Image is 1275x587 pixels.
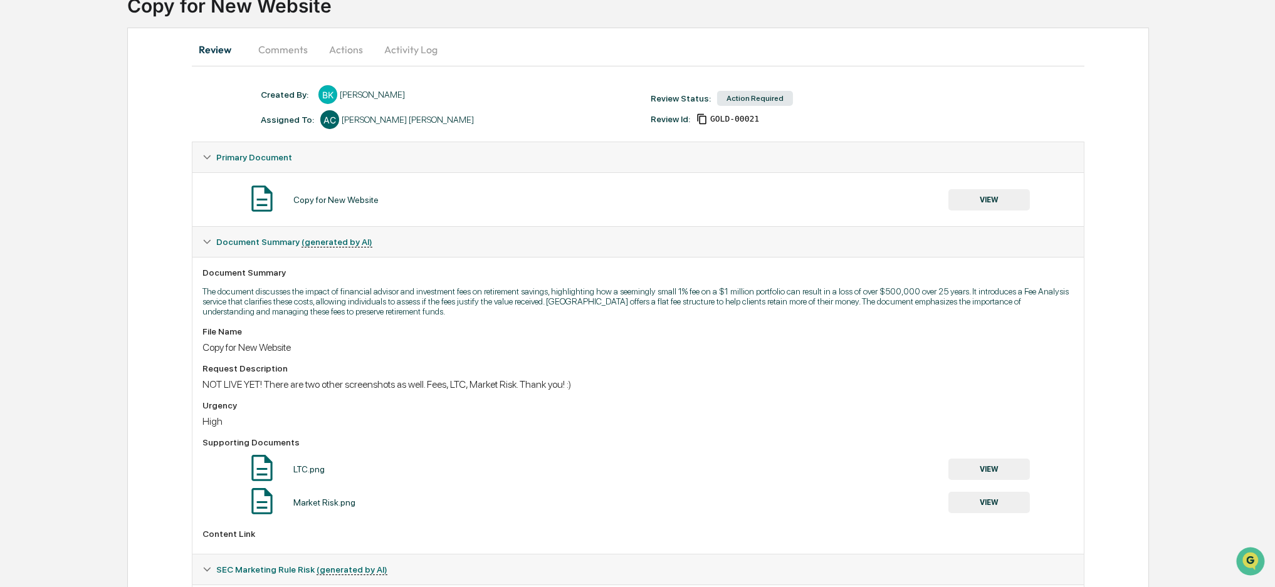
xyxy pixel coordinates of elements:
[374,34,448,65] button: Activity Log
[320,110,339,129] div: AC
[216,564,387,574] span: SEC Marketing Rule Risk
[25,158,81,170] span: Preclearance
[202,341,1074,353] div: Copy for New Website
[651,93,711,103] div: Review Status:
[13,159,23,169] div: 🖐️
[318,85,337,104] div: BK
[43,96,206,108] div: Start new chat
[202,437,1074,447] div: Supporting Documents
[43,108,159,118] div: We're available if you need us!
[340,90,405,100] div: [PERSON_NAME]
[202,268,1074,278] div: Document Summary
[216,152,292,162] span: Primary Document
[103,158,155,170] span: Attestations
[8,177,84,199] a: 🔎Data Lookup
[651,114,690,124] div: Review Id:
[948,189,1030,210] button: VIEW
[318,34,374,65] button: Actions
[1235,546,1269,579] iframe: Open customer support
[125,212,152,222] span: Pylon
[202,378,1074,390] div: NOT LIVE YET! There are two other screenshots as well. Fees, LTC, Market Risk. Thank you! :)
[948,459,1030,480] button: VIEW
[302,237,372,247] u: (generated by AI)
[202,415,1074,427] div: High
[246,452,278,484] img: Document Icon
[88,212,152,222] a: Powered byPylon
[710,114,759,124] span: 0e7389b4-b9ed-473f-959b-ff965f7da3af
[202,529,1074,539] div: Content Link
[91,159,101,169] div: 🗄️
[216,237,372,247] span: Document Summary
[13,183,23,193] div: 🔎
[293,464,325,474] div: LTC.png
[317,564,387,575] u: (generated by AI)
[25,182,79,194] span: Data Lookup
[717,91,793,106] div: Action Required
[192,34,1084,65] div: secondary tabs example
[192,257,1084,554] div: Document Summary (generated by AI)
[13,26,228,46] p: How can we help?
[202,400,1074,410] div: Urgency
[246,183,278,214] img: Document Icon
[202,363,1074,373] div: Request Description
[13,96,35,118] img: 1746055101610-c473b297-6a78-478c-a979-82029cc54cd1
[202,286,1074,316] p: The document discusses the impact of financial advisor and investment fees on retirement savings,...
[8,153,86,175] a: 🖐️Preclearance
[192,554,1084,584] div: SEC Marketing Rule Risk (generated by AI)
[293,497,355,507] div: Market Risk.png
[261,115,314,125] div: Assigned To:
[248,34,318,65] button: Comments
[192,34,248,65] button: Review
[261,90,312,100] div: Created By: ‎ ‎
[202,326,1074,336] div: File Name
[342,115,474,125] div: [PERSON_NAME] [PERSON_NAME]
[213,100,228,115] button: Start new chat
[86,153,160,175] a: 🗄️Attestations
[246,486,278,517] img: Document Icon
[192,172,1084,226] div: Primary Document
[293,195,379,205] div: Copy for New Website
[948,492,1030,513] button: VIEW
[192,142,1084,172] div: Primary Document
[192,227,1084,257] div: Document Summary (generated by AI)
